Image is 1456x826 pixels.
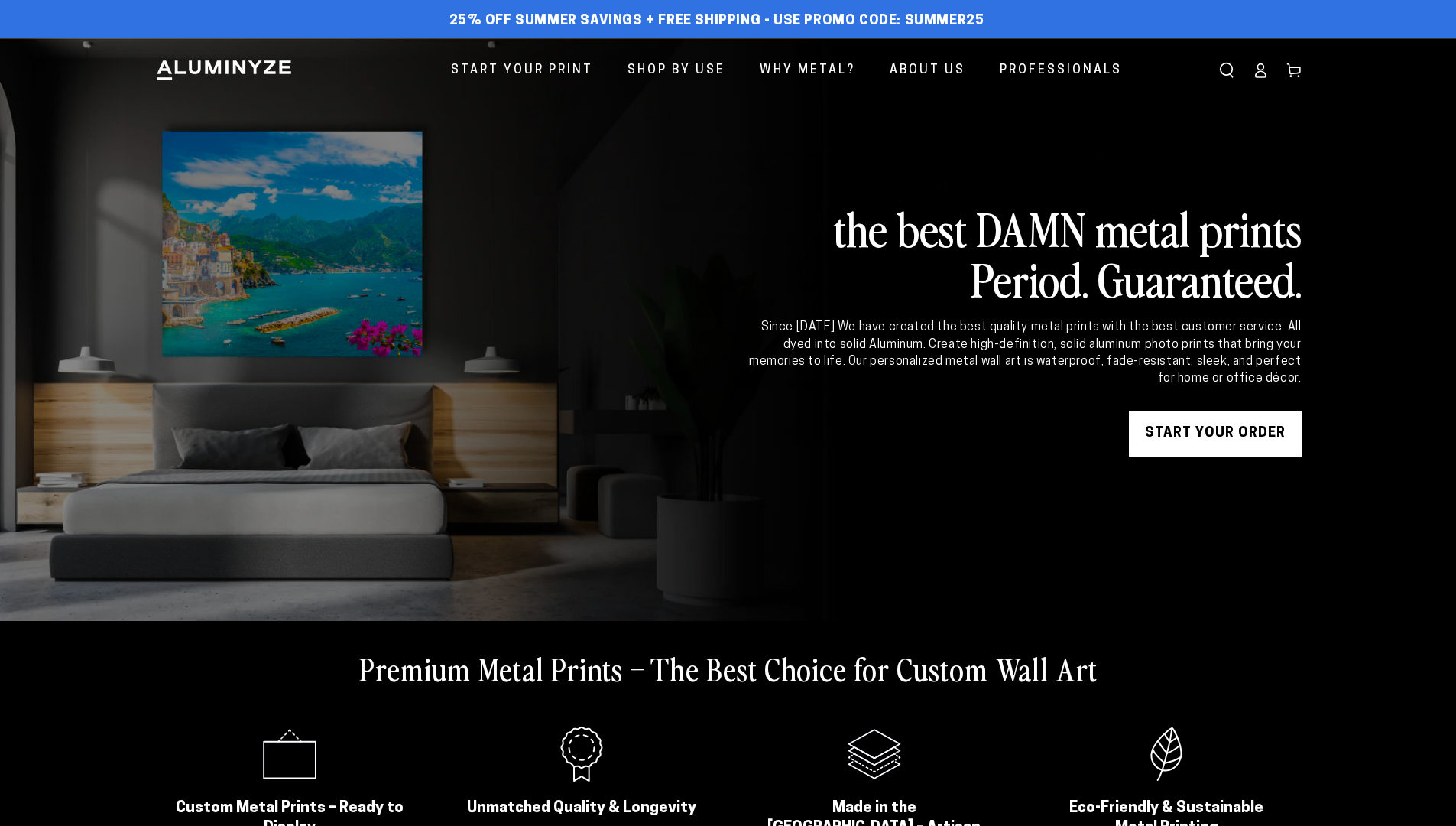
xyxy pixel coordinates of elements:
a: About Us [878,50,977,91]
h2: Unmatched Quality & Longevity [466,798,698,818]
h2: Premium Metal Prints – The Best Choice for Custom Wall Art [359,649,1098,688]
span: Start Your Print [451,60,593,82]
a: Professionals [988,50,1133,91]
div: Since [DATE] We have created the best quality metal prints with the best customer service. All dy... [747,319,1302,388]
h2: the best DAMN metal prints Period. Guaranteed. [747,203,1302,304]
span: 25% off Summer Savings + Free Shipping - Use Promo Code: SUMMER25 [449,13,984,30]
span: Shop By Use [627,60,725,82]
a: Why Metal? [748,50,867,91]
span: Professionals [1000,60,1122,82]
span: About Us [890,60,965,82]
a: START YOUR Order [1129,411,1302,457]
img: Aluminyze [155,59,293,82]
a: Start Your Print [439,50,605,91]
summary: Search our site [1210,54,1244,87]
a: Shop By Use [616,50,737,91]
span: Why Metal? [760,60,855,82]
